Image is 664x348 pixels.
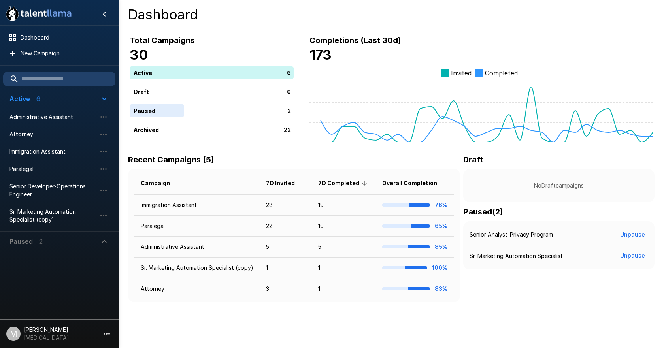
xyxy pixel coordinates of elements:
[312,258,376,278] td: 1
[130,36,195,45] b: Total Campaigns
[134,216,260,237] td: Paralegal
[260,216,311,237] td: 22
[435,201,447,208] b: 76%
[134,278,260,299] td: Attorney
[141,179,180,188] span: Campaign
[470,252,563,260] p: Sr. Marketing Automation Specialist
[134,195,260,216] td: Immigration Assistant
[617,228,648,242] button: Unpause
[309,47,332,63] b: 173
[312,195,376,216] td: 19
[266,179,305,188] span: 7D Invited
[260,195,311,216] td: 28
[287,87,291,96] p: 0
[432,264,447,271] b: 100%
[128,155,214,164] b: Recent Campaigns (5)
[476,182,642,190] p: No Draft campaigns
[287,68,291,77] p: 6
[309,36,401,45] b: Completions (Last 30d)
[463,207,503,216] b: Paused ( 2 )
[130,47,148,63] b: 30
[318,179,370,188] span: 7D Completed
[260,237,311,258] td: 5
[435,243,447,250] b: 85%
[134,237,260,258] td: Administrative Assistant
[287,106,291,115] p: 2
[260,278,311,299] td: 3
[284,125,291,134] p: 22
[134,258,260,278] td: Sr. Marketing Automation Specialist (copy)
[312,237,376,258] td: 5
[463,155,483,164] b: Draft
[128,6,655,23] h4: Dashboard
[617,248,648,263] button: Unpause
[312,216,376,237] td: 10
[382,179,447,188] span: Overall Completion
[435,222,447,229] b: 65%
[312,278,376,299] td: 1
[470,231,553,239] p: Senior Analyst-Privacy Program
[260,258,311,278] td: 1
[435,285,447,292] b: 83%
